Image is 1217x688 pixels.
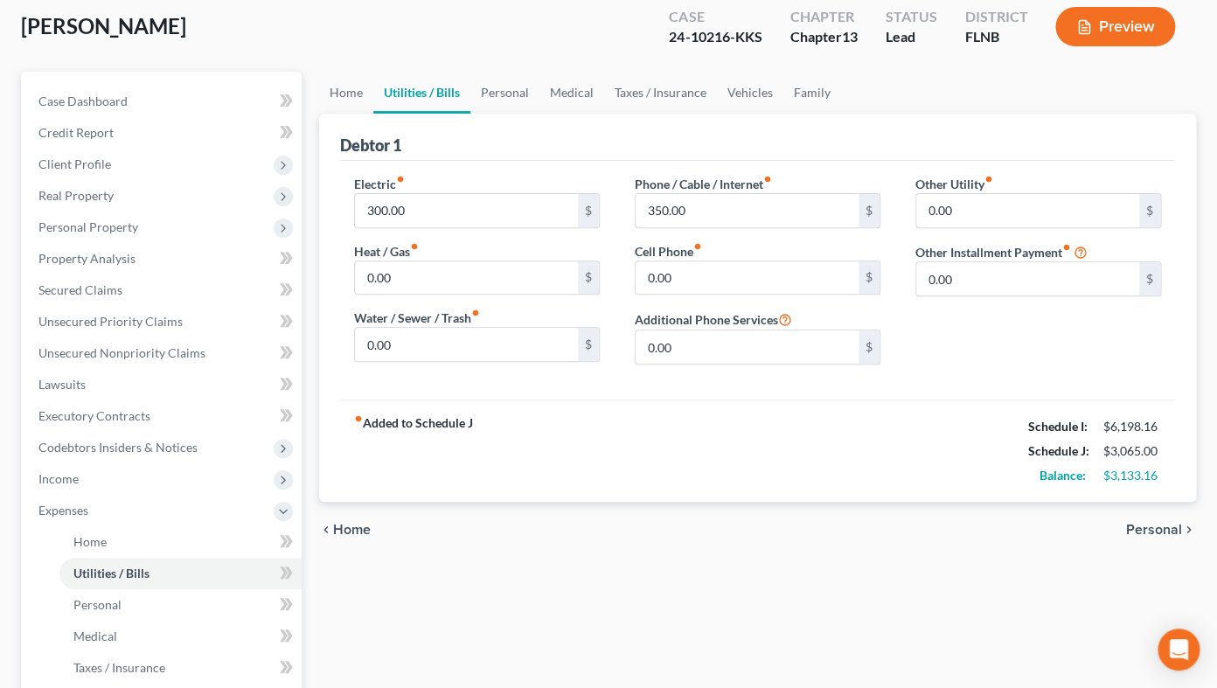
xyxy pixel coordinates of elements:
[789,7,857,27] div: Chapter
[319,523,371,537] button: chevron_left Home
[38,503,88,518] span: Expenses
[38,314,183,329] span: Unsecured Priority Claims
[578,194,599,227] div: $
[916,194,1139,227] input: --
[410,242,419,251] i: fiber_manual_record
[24,243,302,275] a: Property Analysis
[916,262,1139,295] input: --
[669,7,761,27] div: Case
[38,219,138,234] span: Personal Property
[396,175,405,184] i: fiber_manual_record
[1139,194,1160,227] div: $
[1028,419,1088,434] strong: Schedule I:
[1028,443,1089,458] strong: Schedule J:
[1055,7,1175,46] button: Preview
[984,175,993,184] i: fiber_manual_record
[635,309,792,330] label: Additional Phone Services
[789,27,857,47] div: Chapter
[354,175,405,193] label: Electric
[38,156,111,171] span: Client Profile
[1103,418,1161,435] div: $6,198.16
[915,175,993,193] label: Other Utility
[471,309,480,317] i: fiber_manual_record
[340,135,401,156] div: Debtor 1
[354,309,480,327] label: Water / Sewer / Trash
[354,414,473,488] strong: Added to Schedule J
[859,330,880,364] div: $
[59,526,302,558] a: Home
[578,261,599,295] div: $
[24,369,302,400] a: Lawsuits
[841,28,857,45] span: 13
[38,251,136,266] span: Property Analysis
[964,7,1027,27] div: District
[21,13,186,38] span: [PERSON_NAME]
[355,328,578,361] input: --
[24,306,302,337] a: Unsecured Priority Claims
[38,94,128,108] span: Case Dashboard
[717,72,783,114] a: Vehicles
[73,660,165,675] span: Taxes / Insurance
[636,194,859,227] input: --
[38,188,114,203] span: Real Property
[669,27,761,47] div: 24-10216-KKS
[355,194,578,227] input: --
[1182,523,1196,537] i: chevron_right
[24,86,302,117] a: Case Dashboard
[636,330,859,364] input: --
[604,72,717,114] a: Taxes / Insurance
[636,261,859,295] input: --
[59,558,302,589] a: Utilities / Bills
[38,125,114,140] span: Credit Report
[38,471,79,486] span: Income
[354,414,363,423] i: fiber_manual_record
[355,261,578,295] input: --
[319,72,373,114] a: Home
[59,652,302,684] a: Taxes / Insurance
[915,243,1071,261] label: Other Installment Payment
[1040,468,1086,483] strong: Balance:
[59,589,302,621] a: Personal
[1126,523,1196,537] button: Personal chevron_right
[38,408,150,423] span: Executory Contracts
[354,242,419,261] label: Heat / Gas
[73,534,107,549] span: Home
[38,377,86,392] span: Lawsuits
[885,7,936,27] div: Status
[578,328,599,361] div: $
[24,400,302,432] a: Executory Contracts
[24,337,302,369] a: Unsecured Nonpriority Claims
[1158,629,1200,671] div: Open Intercom Messenger
[1103,442,1161,460] div: $3,065.00
[38,345,205,360] span: Unsecured Nonpriority Claims
[73,566,150,580] span: Utilities / Bills
[635,175,772,193] label: Phone / Cable / Internet
[635,242,702,261] label: Cell Phone
[1062,243,1071,252] i: fiber_manual_record
[1126,523,1182,537] span: Personal
[763,175,772,184] i: fiber_manual_record
[539,72,604,114] a: Medical
[964,27,1027,47] div: FLNB
[73,597,122,612] span: Personal
[859,194,880,227] div: $
[859,261,880,295] div: $
[38,282,122,297] span: Secured Claims
[24,275,302,306] a: Secured Claims
[38,440,198,455] span: Codebtors Insiders & Notices
[783,72,841,114] a: Family
[885,27,936,47] div: Lead
[319,523,333,537] i: chevron_left
[24,117,302,149] a: Credit Report
[1103,467,1161,484] div: $3,133.16
[333,523,371,537] span: Home
[73,629,117,643] span: Medical
[59,621,302,652] a: Medical
[693,242,702,251] i: fiber_manual_record
[470,72,539,114] a: Personal
[1139,262,1160,295] div: $
[373,72,470,114] a: Utilities / Bills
